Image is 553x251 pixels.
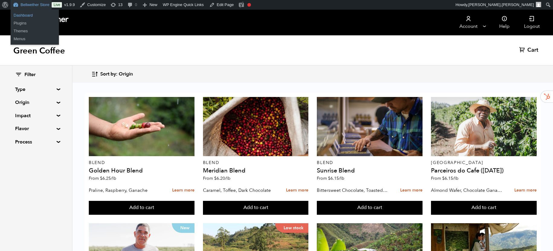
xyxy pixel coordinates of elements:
[431,201,537,215] button: Add to cart
[11,35,59,43] a: Menus
[11,10,59,29] ul: Bellwether Store
[317,175,344,181] span: From
[514,184,537,197] a: Learn more
[317,186,389,195] p: Bittersweet Chocolate, Toasted Marshmallow, Candied Orange, Praline
[11,27,59,35] a: Themes
[339,175,344,181] span: /lb
[492,10,517,35] a: Help
[517,10,547,35] a: Logout
[431,161,537,165] p: [GEOGRAPHIC_DATA]
[91,67,133,81] button: Sort by: Origin
[203,201,309,215] button: Add to cart
[89,168,195,174] h4: Golden Hour Blend
[317,161,423,165] p: Blend
[11,25,59,45] ul: Bellwether Store
[89,175,116,181] span: From
[203,175,230,181] span: From
[100,71,133,78] span: Sort by: Origin
[111,175,116,181] span: /lb
[89,201,195,215] button: Add to cart
[519,47,540,54] a: Cart
[15,125,57,132] summary: Flavor
[11,11,59,19] a: Dashboard
[89,161,195,165] p: Blend
[11,19,59,27] a: Plugins
[328,175,330,181] span: $
[328,175,344,181] bdi: 6.15
[442,175,445,181] span: $
[172,184,195,197] a: Learn more
[225,175,230,181] span: /lb
[214,175,230,181] bdi: 6.20
[527,47,538,54] span: Cart
[15,99,57,106] summary: Origin
[453,175,458,181] span: /lb
[15,86,57,93] summary: Type
[172,223,195,233] p: New
[442,175,458,181] bdi: 6.15
[13,45,65,56] h1: Green Coffee
[431,186,503,195] p: Almond Wafer, Chocolate Ganache, Bing Cherry
[431,175,458,181] span: From
[24,72,36,78] span: Filter
[468,2,534,7] span: [PERSON_NAME].[PERSON_NAME]
[317,201,423,215] button: Add to cart
[317,168,423,174] h4: Sunrise Blend
[203,186,275,195] p: Caramel, Toffee, Dark Chocolate
[89,186,161,195] p: Praline, Raspberry, Ganache
[15,138,57,146] summary: Process
[214,175,217,181] span: $
[100,175,116,181] bdi: 6.25
[450,10,487,35] a: Account
[15,112,57,119] summary: Impact
[275,223,308,233] p: Low stock
[431,168,537,174] h4: Parceiros do Cafe ([DATE])
[400,184,423,197] a: Learn more
[247,3,251,7] div: Focus keyphrase not set
[100,175,102,181] span: $
[203,168,309,174] h4: Meridian Blend
[203,161,309,165] p: Blend
[52,2,62,8] a: Live
[286,184,308,197] a: Learn more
